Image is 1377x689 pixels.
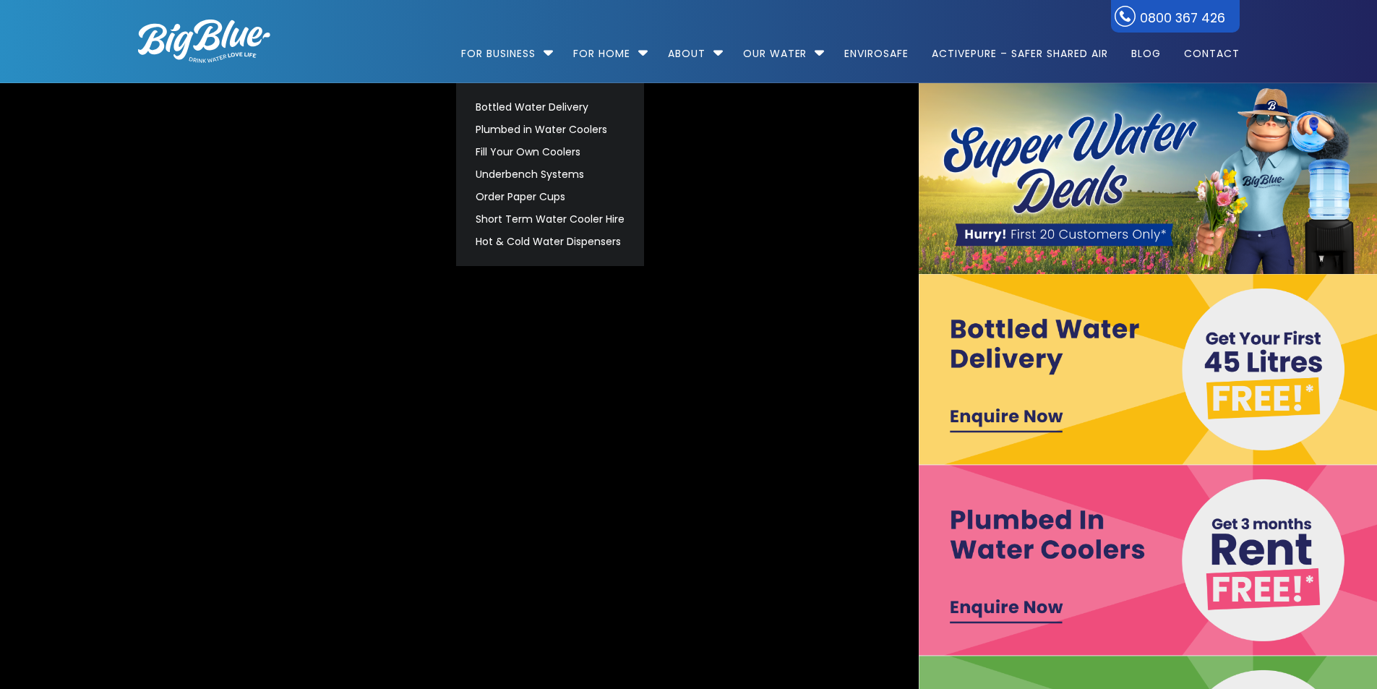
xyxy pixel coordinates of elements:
[469,208,631,231] a: Short Term Water Cooler Hire
[469,119,631,141] a: Plumbed in Water Coolers
[469,163,631,186] a: Underbench Systems
[469,231,631,253] a: Hot & Cold Water Dispensers
[138,20,270,63] img: logo
[469,96,631,119] a: Bottled Water Delivery
[469,141,631,163] a: Fill Your Own Coolers
[469,186,631,208] a: Order Paper Cups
